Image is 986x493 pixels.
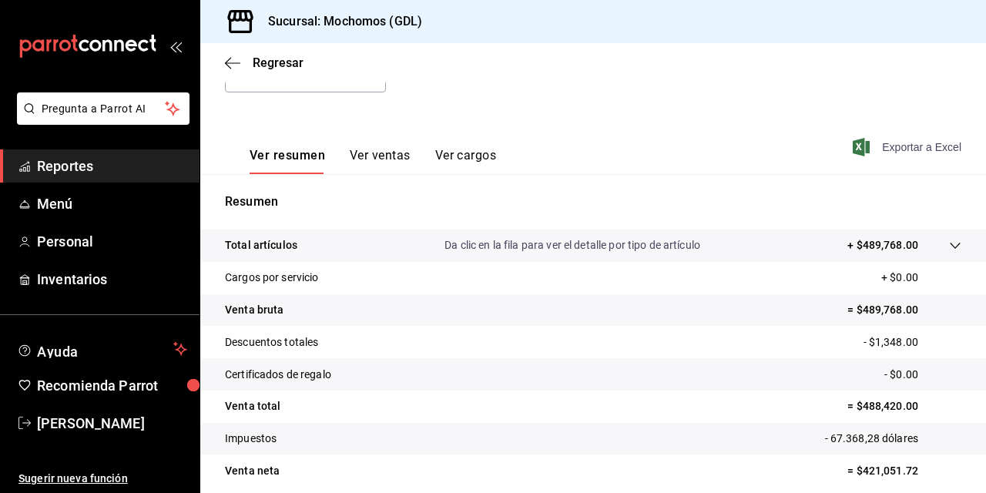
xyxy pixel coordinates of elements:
p: + $0.00 [881,270,961,286]
span: Pregunta a Parrot AI [42,101,166,117]
p: Certificados de regalo [225,367,331,383]
p: Total artículos [225,237,297,253]
p: Da clic en la fila para ver el detalle por tipo de artículo [444,237,700,253]
p: Venta neta [225,463,280,479]
p: - 67.368,28 dólares [825,431,962,447]
p: = $488,420.00 [847,398,961,414]
button: Ver cargos [435,148,497,174]
button: open_drawer_menu [169,40,182,52]
h3: Sucursal: Mochomos (GDL) [256,12,422,31]
p: Venta bruta [225,302,283,318]
p: Cargos por servicio [225,270,319,286]
font: Menú [37,196,73,212]
p: = $421,051.72 [847,463,961,479]
div: Pestañas de navegación [250,148,496,174]
p: Venta total [225,398,280,414]
span: Regresar [253,55,304,70]
p: - $0.00 [884,367,961,383]
p: Resumen [225,193,961,211]
p: = $489,768.00 [847,302,961,318]
font: Ver resumen [250,148,325,163]
p: - $1,348.00 [864,334,961,350]
font: Personal [37,233,93,250]
font: [PERSON_NAME] [37,415,145,431]
button: Regresar [225,55,304,70]
p: Descuentos totales [225,334,318,350]
span: Ayuda [37,340,167,358]
font: Reportes [37,158,93,174]
font: Exportar a Excel [882,141,961,153]
font: Inventarios [37,271,107,287]
button: Ver ventas [350,148,411,174]
font: Sugerir nueva función [18,472,128,485]
button: Exportar a Excel [856,138,961,156]
p: Impuestos [225,431,277,447]
a: Pregunta a Parrot AI [11,112,189,128]
button: Pregunta a Parrot AI [17,92,189,125]
p: + $489,768.00 [847,237,918,253]
font: Recomienda Parrot [37,377,158,394]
